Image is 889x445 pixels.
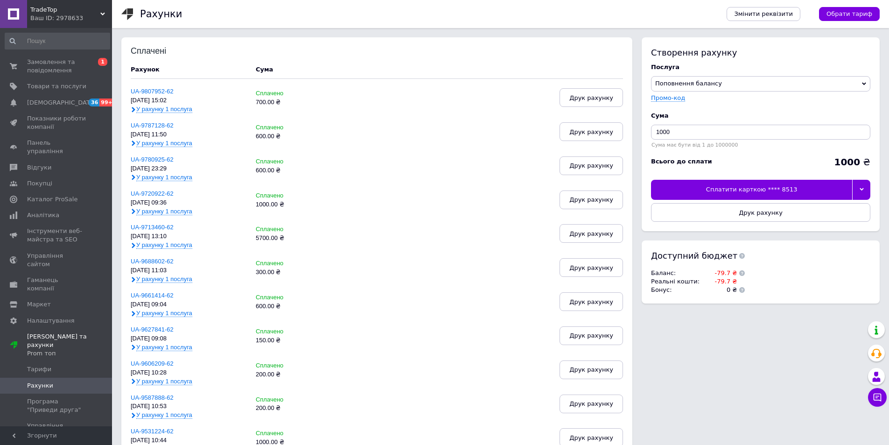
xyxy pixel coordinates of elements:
span: Поповнення балансу [655,80,722,87]
div: 700.00 ₴ [256,99,335,106]
span: Каталог ProSale [27,195,77,204]
div: Послуга [651,63,870,71]
button: Друк рахунку [560,88,623,107]
div: Сплачено [256,328,335,335]
div: Ваш ID: 2978633 [30,14,112,22]
a: UA-9780925-62 [131,156,174,163]
button: Друк рахунку [560,360,623,379]
button: Друк рахунку [560,292,623,311]
button: Друк рахунку [651,203,870,222]
span: Друк рахунку [569,196,613,203]
div: [DATE] 11:03 [131,267,246,274]
div: Сплачено [256,90,335,97]
span: Аналітика [27,211,59,219]
button: Чат з покупцем [868,388,887,407]
a: UA-9627841-62 [131,326,174,333]
span: У рахунку 1 послуга [136,411,192,419]
div: Сплачено [256,192,335,199]
div: 200.00 ₴ [256,371,335,378]
div: Рахунок [131,65,246,74]
span: Замовлення та повідомлення [27,58,86,75]
div: 200.00 ₴ [256,405,335,412]
a: UA-9688602-62 [131,258,174,265]
span: Тарифи [27,365,51,374]
span: Друк рахунку [569,434,613,441]
span: Змінити реквізити [734,10,793,18]
span: Друк рахунку [739,209,783,216]
span: У рахунку 1 послуга [136,208,192,215]
b: 1000 [834,156,860,168]
div: Prom топ [27,349,112,358]
span: Інструменти веб-майстра та SEO [27,227,86,244]
div: Сплачено [256,362,335,369]
div: ₴ [834,157,870,167]
span: Доступний бюджет [651,250,737,261]
span: Друк рахунку [569,366,613,373]
label: Промо-код [651,94,685,101]
span: У рахунку 1 послуга [136,174,192,181]
span: 1 [98,58,107,66]
div: Cума [651,112,870,120]
div: [DATE] 11:50 [131,131,246,138]
span: У рахунку 1 послуга [136,310,192,317]
span: Програма "Приведи друга" [27,397,86,414]
span: 36 [89,99,99,106]
span: TradeTop [30,6,100,14]
span: Друк рахунку [569,162,613,169]
div: Всього до сплати [651,157,712,166]
span: У рахунку 1 послуга [136,378,192,385]
a: UA-9606209-62 [131,360,174,367]
button: Друк рахунку [560,395,623,413]
div: [DATE] 13:10 [131,233,246,240]
div: 1000.00 ₴ [256,201,335,208]
a: UA-9713460-62 [131,224,174,231]
span: Друк рахунку [569,332,613,339]
div: [DATE] 09:36 [131,199,246,206]
div: 5700.00 ₴ [256,235,335,242]
div: Сплачено [256,260,335,267]
a: Змінити реквізити [727,7,800,21]
td: Реальні кошти : [651,277,702,286]
span: Друк рахунку [569,94,613,101]
div: Сплачено [256,158,335,165]
span: [DEMOGRAPHIC_DATA] [27,99,96,107]
span: Друк рахунку [569,264,613,271]
span: Друк рахунку [569,230,613,237]
input: Пошук [5,33,110,49]
div: [DATE] 10:44 [131,437,246,444]
button: Друк рахунку [560,326,623,345]
span: 99+ [99,99,115,106]
div: Сплачені [131,47,192,56]
div: Сума має бути від 1 до 1000000 [651,142,870,148]
button: Друк рахунку [560,258,623,277]
div: Сплачено [256,226,335,233]
div: [DATE] 23:29 [131,165,246,172]
span: Налаштування [27,317,75,325]
div: 150.00 ₴ [256,337,335,344]
button: Друк рахунку [560,156,623,175]
div: 600.00 ₴ [256,303,335,310]
div: Сплачено [256,396,335,403]
div: Сплачено [256,294,335,301]
span: Обрати тариф [826,10,872,18]
td: Баланс : [651,269,702,277]
h1: Рахунки [140,8,182,20]
span: Друк рахунку [569,400,613,407]
div: [DATE] 10:53 [131,403,246,410]
span: Друк рахунку [569,128,613,135]
td: -79.7 ₴ [702,269,737,277]
td: Бонус : [651,286,702,294]
span: У рахунку 1 послуга [136,275,192,283]
span: У рахунку 1 послуга [136,241,192,249]
div: [DATE] 10:28 [131,369,246,376]
span: Рахунки [27,381,53,390]
a: UA-9807952-62 [131,88,174,95]
span: Панель управління [27,139,86,155]
span: У рахунку 1 послуга [136,344,192,351]
div: [DATE] 09:08 [131,335,246,342]
div: Сплатити карткою **** 8513 [651,180,852,199]
span: Показники роботи компанії [27,114,86,131]
div: 600.00 ₴ [256,167,335,174]
input: Введіть суму [651,125,870,140]
div: Cума [256,65,273,74]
